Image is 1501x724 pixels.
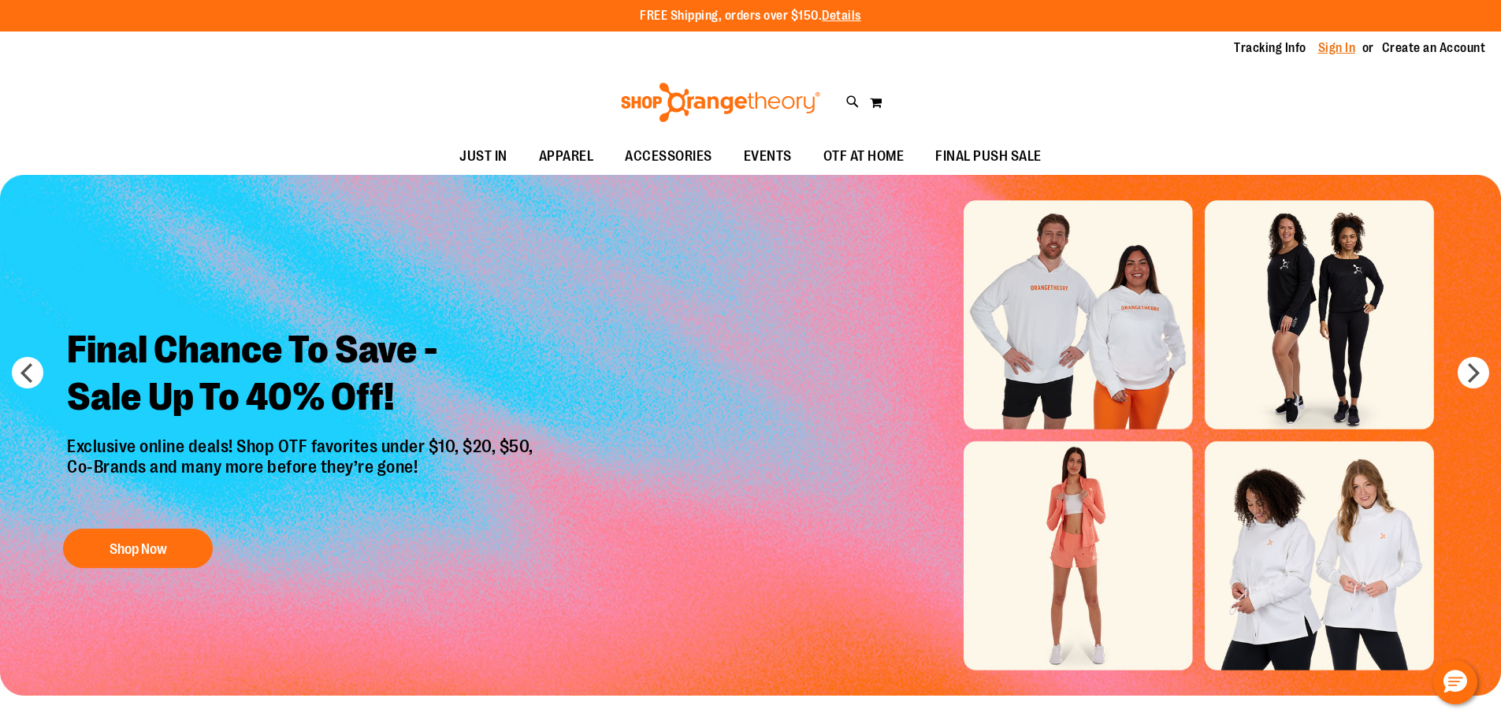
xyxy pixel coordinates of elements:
[1382,39,1486,57] a: Create an Account
[822,9,861,23] a: Details
[808,139,920,175] a: OTF AT HOME
[619,83,823,122] img: Shop Orangetheory
[823,139,905,174] span: OTF AT HOME
[539,139,594,174] span: APPAREL
[744,139,792,174] span: EVENTS
[12,357,43,388] button: prev
[609,139,728,175] a: ACCESSORIES
[63,529,213,568] button: Shop Now
[920,139,1057,175] a: FINAL PUSH SALE
[728,139,808,175] a: EVENTS
[1433,660,1477,704] button: Hello, have a question? Let’s chat.
[55,314,549,577] a: Final Chance To Save -Sale Up To 40% Off! Exclusive online deals! Shop OTF favorites under $10, $...
[459,139,507,174] span: JUST IN
[625,139,712,174] span: ACCESSORIES
[1318,39,1356,57] a: Sign In
[444,139,523,175] a: JUST IN
[1234,39,1306,57] a: Tracking Info
[935,139,1042,174] span: FINAL PUSH SALE
[55,436,549,514] p: Exclusive online deals! Shop OTF favorites under $10, $20, $50, Co-Brands and many more before th...
[1458,357,1489,388] button: next
[523,139,610,175] a: APPAREL
[640,7,861,25] p: FREE Shipping, orders over $150.
[55,314,549,436] h2: Final Chance To Save - Sale Up To 40% Off!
